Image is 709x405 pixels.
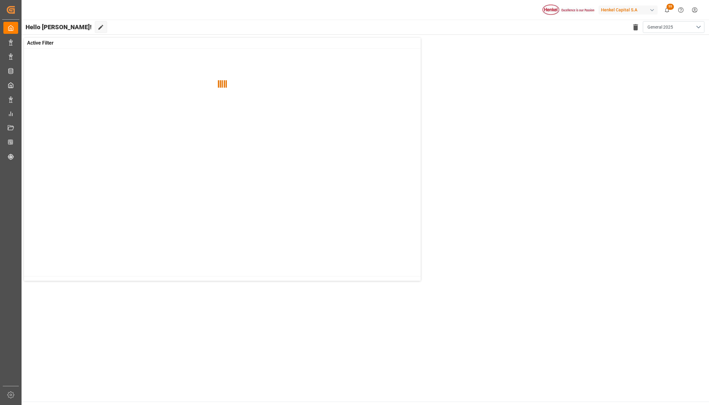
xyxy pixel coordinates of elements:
[599,4,660,16] button: Henkel Capital S.A
[27,39,54,47] span: Active Filter
[599,6,658,14] div: Henkel Capital S.A
[660,3,674,17] button: show 55 new notifications
[543,5,594,15] img: Henkel%20logo.jpg_1689854090.jpg
[667,4,674,10] span: 55
[647,24,673,30] span: General 2025
[674,3,688,17] button: Help Center
[26,21,92,33] span: Hello [PERSON_NAME]!
[643,21,704,33] button: open menu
